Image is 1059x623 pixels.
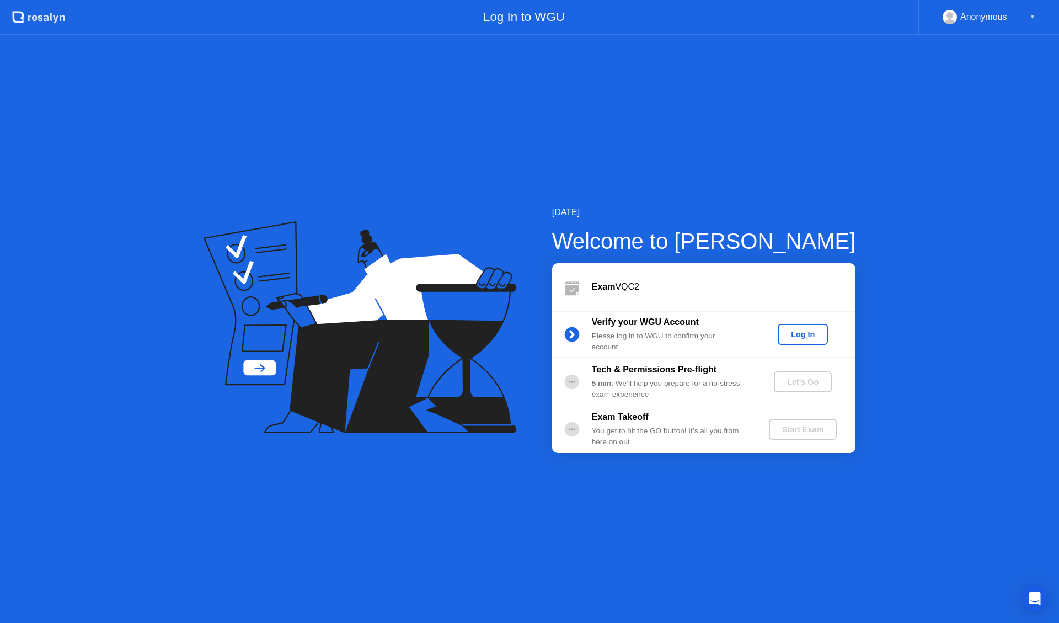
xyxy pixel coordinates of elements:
button: Start Exam [769,419,837,440]
div: : We’ll help you prepare for a no-stress exam experience [592,378,751,401]
b: 5 min [592,379,612,387]
div: Start Exam [773,425,832,434]
b: Exam [592,282,616,291]
div: Anonymous [960,10,1007,24]
div: Please log in to WGU to confirm your account [592,331,751,353]
b: Tech & Permissions Pre-flight [592,365,716,374]
div: Welcome to [PERSON_NAME] [552,225,856,258]
div: Let's Go [778,377,827,386]
b: Verify your WGU Account [592,317,699,327]
div: Log In [782,330,823,339]
div: Open Intercom Messenger [1021,585,1048,612]
button: Log In [778,324,828,345]
button: Let's Go [774,371,832,392]
div: ▼ [1030,10,1035,24]
div: [DATE] [552,206,856,219]
b: Exam Takeoff [592,412,649,422]
div: VQC2 [592,280,855,294]
div: You get to hit the GO button! It’s all you from here on out [592,425,751,448]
